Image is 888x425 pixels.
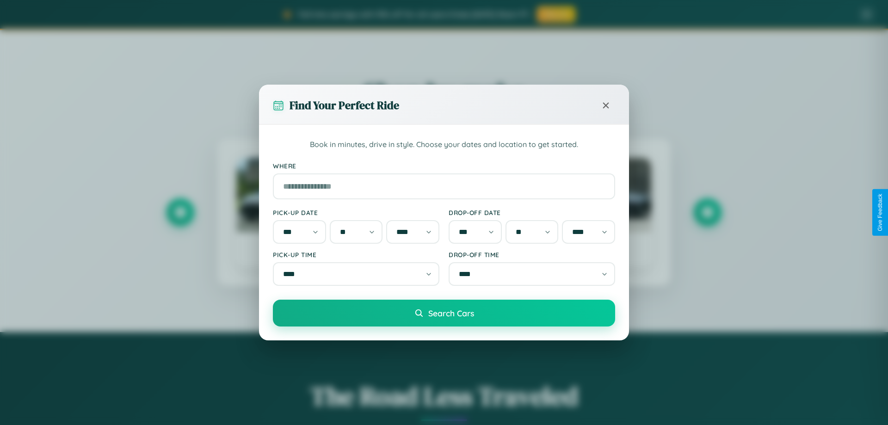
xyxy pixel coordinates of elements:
[273,162,615,170] label: Where
[428,308,474,318] span: Search Cars
[449,251,615,259] label: Drop-off Time
[290,98,399,113] h3: Find Your Perfect Ride
[273,209,439,216] label: Pick-up Date
[273,139,615,151] p: Book in minutes, drive in style. Choose your dates and location to get started.
[449,209,615,216] label: Drop-off Date
[273,300,615,326] button: Search Cars
[273,251,439,259] label: Pick-up Time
